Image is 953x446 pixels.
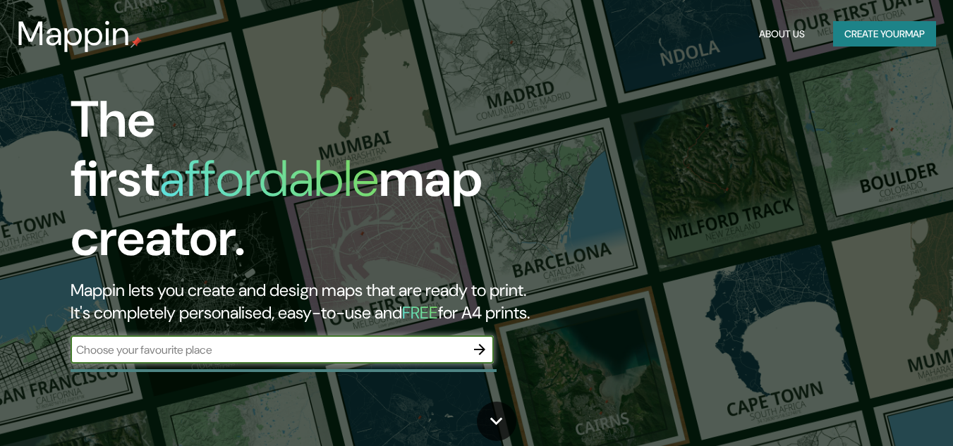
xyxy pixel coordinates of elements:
[402,302,438,323] h5: FREE
[17,14,130,54] h3: Mappin
[71,90,547,279] h1: The first map creator.
[71,342,466,358] input: Choose your favourite place
[753,21,811,47] button: About Us
[833,21,936,47] button: Create yourmap
[159,146,379,211] h1: affordable
[130,37,142,48] img: mappin-pin
[71,279,547,324] h2: Mappin lets you create and design maps that are ready to print. It's completely personalised, eas...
